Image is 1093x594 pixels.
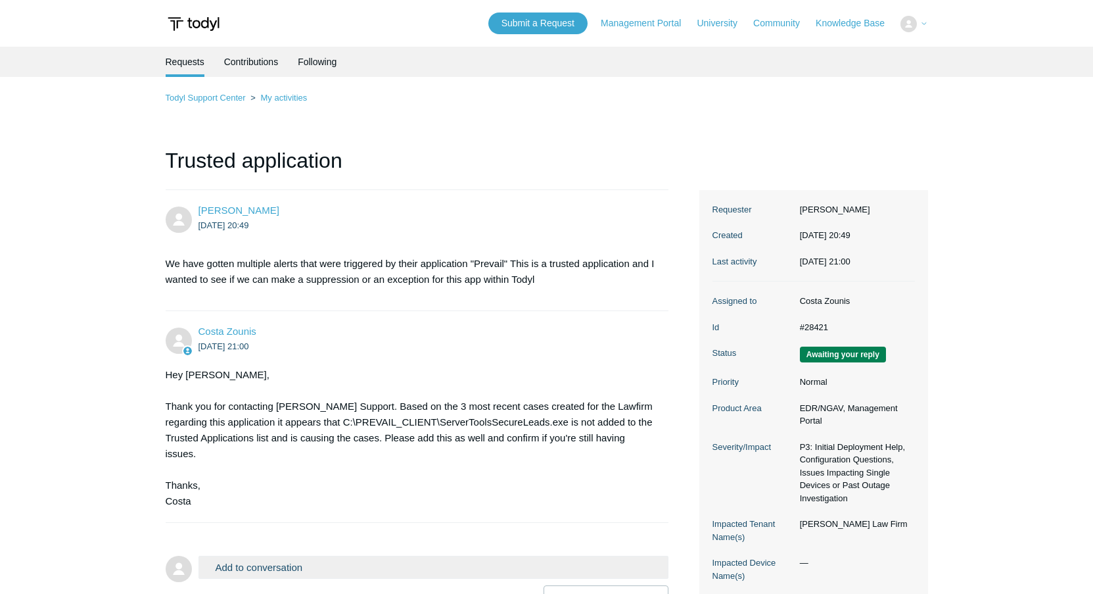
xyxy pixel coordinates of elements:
a: Contributions [224,47,279,77]
dt: Id [712,321,793,334]
a: [PERSON_NAME] [198,205,279,216]
img: Todyl Support Center Help Center home page [166,12,221,36]
dt: Requester [712,203,793,216]
dt: Product Area [712,402,793,415]
dd: [PERSON_NAME] [793,203,915,216]
dt: Assigned to [712,295,793,308]
time: 2025-09-25T21:00:57Z [198,341,249,351]
a: Submit a Request [488,12,588,34]
span: We are waiting for you to respond [800,347,886,362]
dt: Impacted Tenant Name(s) [712,518,793,543]
dt: Status [712,347,793,360]
dd: — [793,557,915,570]
span: Luke Compagna [198,205,279,216]
a: Costa Zounis [198,326,256,337]
button: Add to conversation [198,556,669,579]
dt: Priority [712,376,793,389]
a: Following [298,47,337,77]
div: Hey [PERSON_NAME], Thank you for contacting [PERSON_NAME] Support. Based on the 3 most recent cas... [166,367,656,509]
a: University [697,16,750,30]
time: 2025-09-25T20:49:52Z [198,220,249,230]
a: Community [753,16,813,30]
p: We have gotten multiple alerts that were triggered by their application "Prevail" This is a trust... [166,256,656,287]
dd: EDR/NGAV, Management Portal [793,402,915,428]
li: My activities [248,93,307,103]
a: Knowledge Base [816,16,898,30]
dd: #28421 [793,321,915,334]
h1: Trusted application [166,145,669,190]
dt: Impacted Device Name(s) [712,557,793,582]
dt: Last activity [712,255,793,268]
li: Todyl Support Center [166,93,248,103]
li: Requests [166,47,204,77]
dd: [PERSON_NAME] Law Firm [793,518,915,531]
a: Management Portal [601,16,694,30]
a: My activities [260,93,307,103]
dd: Normal [793,376,915,389]
dd: P3: Initial Deployment Help, Configuration Questions, Issues Impacting Single Devices or Past Out... [793,441,915,505]
dd: Costa Zounis [793,295,915,308]
time: 2025-09-25T21:00:57+00:00 [800,257,850,266]
dt: Severity/Impact [712,441,793,454]
dt: Created [712,229,793,242]
time: 2025-09-25T20:49:52+00:00 [800,230,850,240]
a: Todyl Support Center [166,93,246,103]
